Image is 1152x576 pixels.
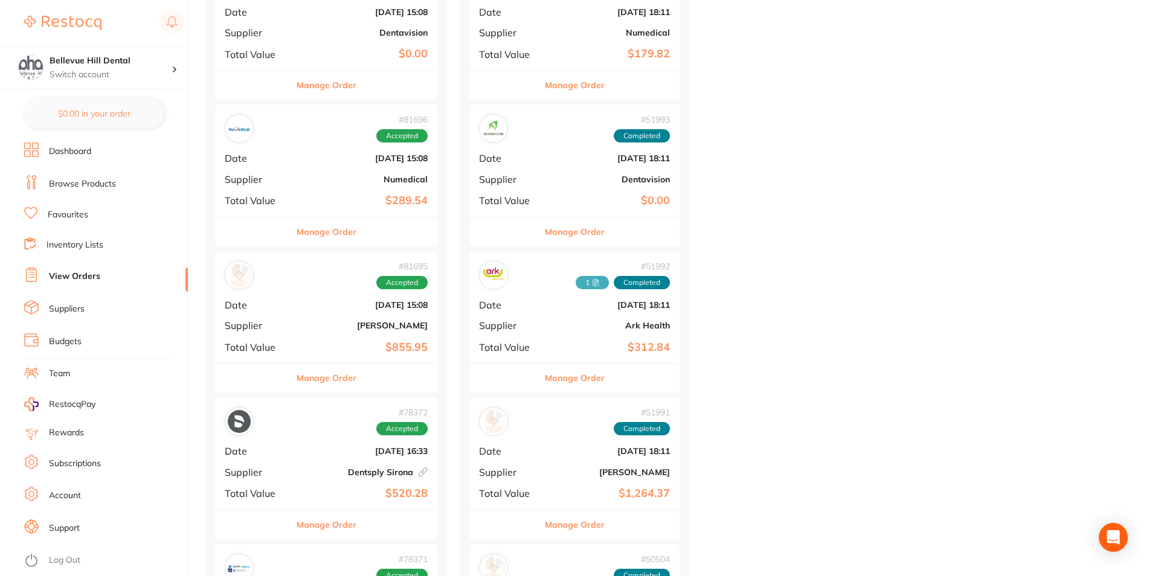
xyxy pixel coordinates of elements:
span: # 50504 [614,554,670,564]
span: Total Value [479,488,539,499]
b: Dentavision [299,28,428,37]
span: Supplier [479,320,539,331]
span: # 81696 [376,115,428,124]
span: Date [479,446,539,456]
button: Manage Order [297,71,356,100]
a: Inventory Lists [47,239,103,251]
b: [PERSON_NAME] [549,467,670,477]
b: $312.84 [549,341,670,354]
span: Received [576,276,609,289]
span: Total Value [225,195,289,206]
a: Support [49,522,80,534]
b: [DATE] 18:11 [549,7,670,17]
button: Manage Order [545,71,605,100]
a: View Orders [49,270,100,283]
img: Restocq Logo [24,16,101,30]
b: Ark Health [549,321,670,330]
b: [PERSON_NAME] [299,321,428,330]
img: Numedical [228,117,251,140]
b: $1,264.37 [549,487,670,500]
span: Completed [614,129,670,142]
a: Budgets [49,336,82,348]
span: Completed [614,276,670,289]
span: Supplier [225,27,289,38]
a: Account [49,490,81,502]
a: Browse Products [49,178,116,190]
b: $0.00 [299,48,428,60]
span: # 78372 [376,408,428,417]
span: # 51991 [614,408,670,417]
a: Log Out [49,554,80,566]
a: RestocqPay [24,397,95,411]
span: Supplier [225,467,289,478]
a: Suppliers [49,303,85,315]
div: Adam Dental#81695AcceptedDate[DATE] 15:08Supplier[PERSON_NAME]Total Value$855.95Manage Order [215,251,437,393]
span: Total Value [479,342,539,353]
a: Team [49,368,70,380]
b: [DATE] 18:11 [549,153,670,163]
span: # 51993 [614,115,670,124]
button: Log Out [24,551,184,571]
img: Dentsply Sirona [228,410,251,433]
a: Dashboard [49,146,91,158]
b: [DATE] 15:08 [299,153,428,163]
span: Supplier [479,467,539,478]
span: Supplier [479,27,539,38]
b: $289.54 [299,194,428,207]
span: Date [479,153,539,164]
b: Numedical [299,174,428,184]
b: Numedical [549,28,670,37]
b: [DATE] 18:11 [549,300,670,310]
b: $520.28 [299,487,428,500]
span: Date [225,446,289,456]
p: Switch account [50,69,172,81]
b: $0.00 [549,194,670,207]
span: Total Value [225,49,289,60]
a: Rewards [49,427,84,439]
img: Bellevue Hill Dental [19,56,43,80]
span: Date [225,153,289,164]
img: Ark Health [482,264,505,287]
span: # 51992 [576,261,670,271]
img: Adam Dental [228,264,251,287]
span: Supplier [479,174,539,185]
span: Accepted [376,422,428,435]
span: # 78371 [376,554,428,564]
span: RestocqPay [49,398,95,411]
img: Adam Dental [482,410,505,433]
span: Accepted [376,129,428,142]
img: Dentavision [482,117,505,140]
img: RestocqPay [24,397,39,411]
button: Manage Order [545,510,605,539]
span: Accepted [376,276,428,289]
button: Manage Order [297,510,356,539]
span: Total Value [225,342,289,353]
span: Total Value [225,488,289,499]
span: # 81695 [376,261,428,271]
button: Manage Order [545,363,605,392]
div: Numedical#81696AcceptedDate[DATE] 15:08SupplierNumedicalTotal Value$289.54Manage Order [215,104,437,246]
button: Manage Order [545,217,605,246]
span: Supplier [225,320,289,331]
button: $0.00 in your order [24,99,164,128]
b: [DATE] 15:08 [299,7,428,17]
span: Supplier [225,174,289,185]
b: [DATE] 16:33 [299,446,428,456]
b: $179.82 [549,48,670,60]
a: Restocq Logo [24,9,101,37]
span: Total Value [479,49,539,60]
span: Date [225,7,289,18]
h4: Bellevue Hill Dental [50,55,172,67]
span: Date [225,299,289,310]
b: [DATE] 15:08 [299,300,428,310]
div: Open Intercom Messenger [1099,523,1128,552]
b: Dentavision [549,174,670,184]
div: Dentsply Sirona#78372AcceptedDate[DATE] 16:33SupplierDentsply SironaTotal Value$520.28Manage Order [215,397,437,539]
span: Date [479,299,539,310]
b: [DATE] 18:11 [549,446,670,456]
a: Favourites [48,209,88,221]
span: Total Value [479,195,539,206]
b: $855.95 [299,341,428,354]
b: Dentsply Sirona [299,467,428,477]
a: Subscriptions [49,458,101,470]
